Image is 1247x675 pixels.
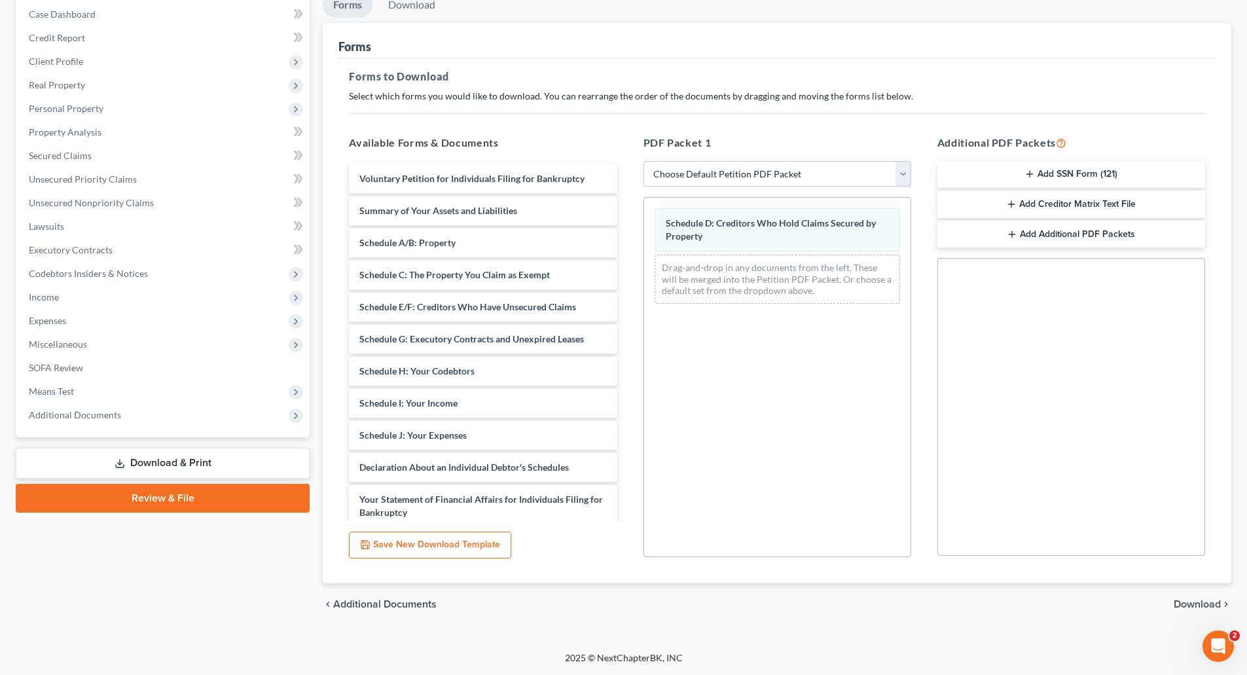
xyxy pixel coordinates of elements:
[1174,599,1231,610] button: Download chevron_right
[29,268,148,279] span: Codebtors Insiders & Notices
[18,26,310,50] a: Credit Report
[29,126,101,137] span: Property Analysis
[29,150,92,161] span: Secured Claims
[323,599,333,610] i: chevron_left
[359,301,576,312] span: Schedule E/F: Creditors Who Have Unsecured Claims
[29,221,64,232] span: Lawsuits
[359,237,456,248] span: Schedule A/B: Property
[29,56,83,67] span: Client Profile
[29,338,87,350] span: Miscellaneous
[29,79,85,90] span: Real Property
[643,135,911,151] h5: PDF Packet 1
[349,135,617,151] h5: Available Forms & Documents
[29,197,154,208] span: Unsecured Nonpriority Claims
[333,599,437,610] span: Additional Documents
[359,429,467,441] span: Schedule J: Your Expenses
[937,135,1205,151] h5: Additional PDF Packets
[18,215,310,238] a: Lawsuits
[359,365,475,376] span: Schedule H: Your Codebtors
[349,532,511,559] button: Save New Download Template
[349,69,1205,84] h5: Forms to Download
[18,356,310,380] a: SOFA Review
[937,191,1205,218] button: Add Creditor Matrix Text File
[18,144,310,168] a: Secured Claims
[29,315,66,326] span: Expenses
[338,39,371,54] div: Forms
[1202,630,1234,662] iframe: Intercom live chat
[29,173,137,185] span: Unsecured Priority Claims
[18,238,310,262] a: Executory Contracts
[359,462,569,473] span: Declaration About an Individual Debtor's Schedules
[18,168,310,191] a: Unsecured Priority Claims
[359,205,517,216] span: Summary of Your Assets and Liabilities
[16,448,310,479] a: Download & Print
[18,120,310,144] a: Property Analysis
[29,244,113,255] span: Executory Contracts
[655,255,900,304] div: Drag-and-drop in any documents from the left. These will be merged into the Petition PDF Packet. ...
[937,221,1205,248] button: Add Additional PDF Packets
[29,32,85,43] span: Credit Report
[666,217,876,242] span: Schedule D: Creditors Who Hold Claims Secured by Property
[16,484,310,513] a: Review & File
[1229,630,1240,641] span: 2
[29,362,83,373] span: SOFA Review
[359,397,458,409] span: Schedule I: Your Income
[29,9,96,20] span: Case Dashboard
[359,269,550,280] span: Schedule C: The Property You Claim as Exempt
[29,386,74,397] span: Means Test
[359,494,603,518] span: Your Statement of Financial Affairs for Individuals Filing for Bankruptcy
[18,191,310,215] a: Unsecured Nonpriority Claims
[323,599,437,610] a: chevron_left Additional Documents
[251,651,997,675] div: 2025 © NextChapterBK, INC
[1221,599,1231,610] i: chevron_right
[359,173,585,184] span: Voluntary Petition for Individuals Filing for Bankruptcy
[29,291,59,302] span: Income
[29,103,103,114] span: Personal Property
[937,161,1205,189] button: Add SSN Form (121)
[29,409,121,420] span: Additional Documents
[18,3,310,26] a: Case Dashboard
[359,333,584,344] span: Schedule G: Executory Contracts and Unexpired Leases
[349,90,1205,103] p: Select which forms you would like to download. You can rearrange the order of the documents by dr...
[1174,599,1221,610] span: Download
